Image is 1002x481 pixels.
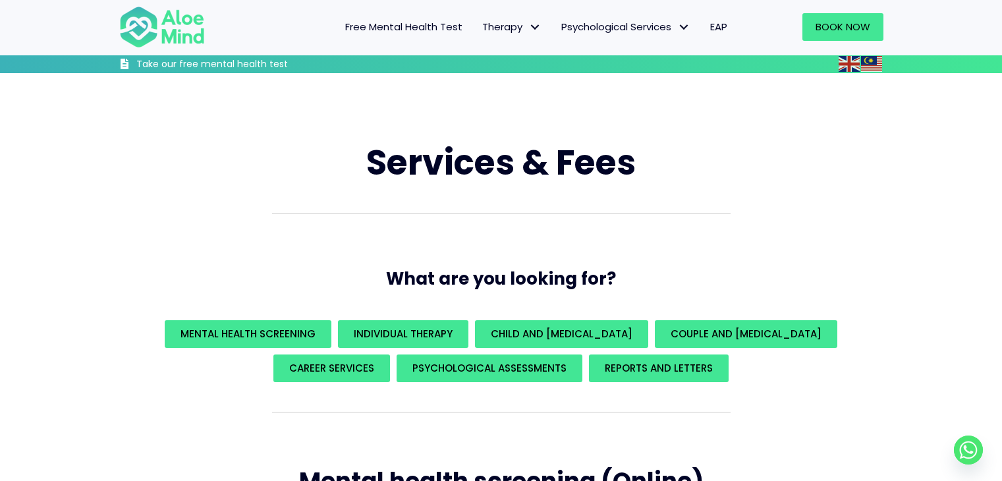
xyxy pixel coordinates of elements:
span: Psychological assessments [412,361,567,375]
a: Book Now [802,13,883,41]
span: Career Services [289,361,374,375]
span: Psychological Services: submenu [675,18,694,37]
a: Mental Health Screening [165,320,331,348]
nav: Menu [222,13,737,41]
span: Psychological Services [561,20,690,34]
span: EAP [710,20,727,34]
img: ms [861,56,882,72]
span: Therapy [482,20,542,34]
a: Career Services [273,354,390,382]
span: Child and [MEDICAL_DATA] [491,327,632,341]
span: What are you looking for? [386,267,616,291]
span: Services & Fees [366,138,636,186]
div: What are you looking for? [119,317,883,385]
img: Aloe mind Logo [119,5,205,49]
a: English [839,56,861,71]
a: Malay [861,56,883,71]
a: EAP [700,13,737,41]
span: REPORTS AND LETTERS [605,361,713,375]
a: Psychological ServicesPsychological Services: submenu [551,13,700,41]
span: Couple and [MEDICAL_DATA] [671,327,821,341]
a: Free Mental Health Test [335,13,472,41]
a: Take our free mental health test [119,58,358,73]
span: Mental Health Screening [181,327,316,341]
a: Psychological assessments [397,354,582,382]
h3: Take our free mental health test [136,58,358,71]
a: Child and [MEDICAL_DATA] [475,320,648,348]
img: en [839,56,860,72]
span: Therapy: submenu [526,18,545,37]
a: REPORTS AND LETTERS [589,354,729,382]
a: Whatsapp [954,436,983,465]
span: Book Now [816,20,870,34]
span: Individual Therapy [354,327,453,341]
a: Individual Therapy [338,320,468,348]
a: Couple and [MEDICAL_DATA] [655,320,837,348]
span: Free Mental Health Test [345,20,462,34]
a: TherapyTherapy: submenu [472,13,551,41]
